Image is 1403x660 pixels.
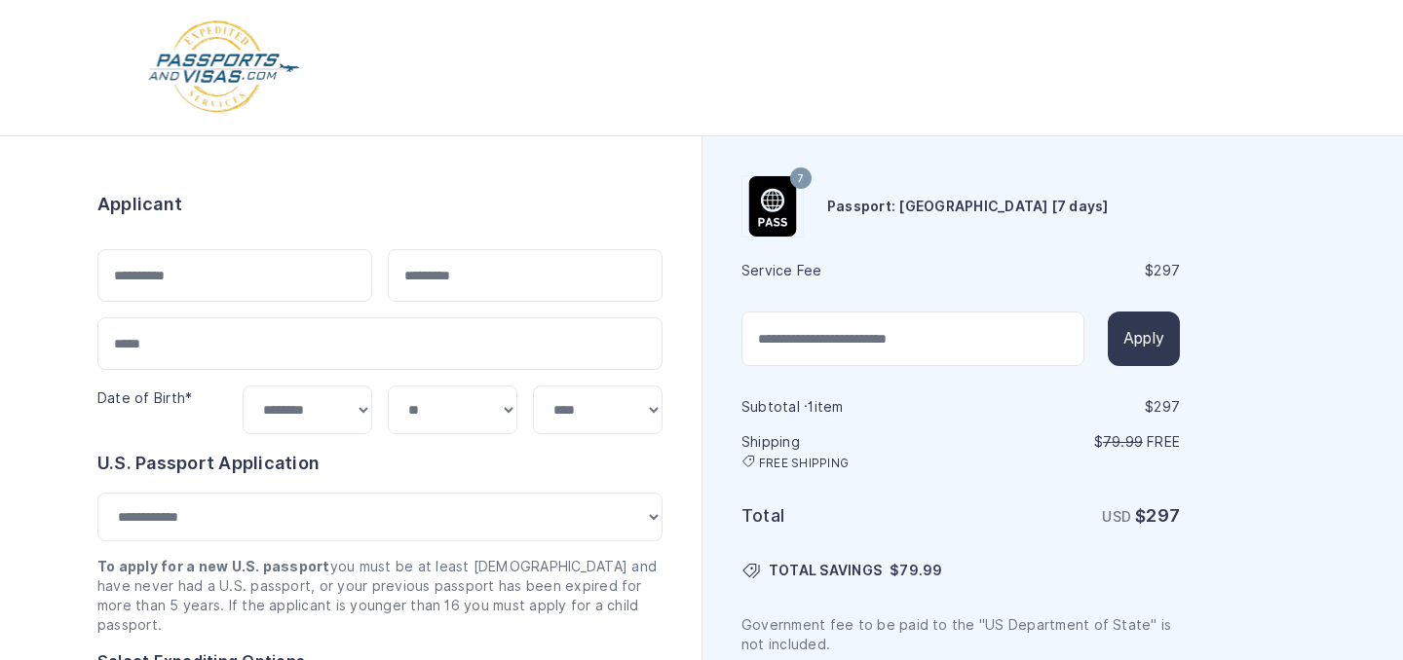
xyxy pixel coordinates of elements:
h6: Shipping [741,432,959,471]
span: FREE SHIPPING [759,456,849,471]
span: USD [1102,509,1131,525]
span: Free [1147,434,1180,450]
span: 297 [1146,505,1180,526]
h6: Applicant [97,191,182,218]
button: Apply [1108,312,1180,366]
div: $ [963,261,1180,280]
p: $ [963,432,1180,452]
img: Product Name [742,176,803,237]
h6: Total [741,502,959,530]
strong: To apply for a new U.S. passport [97,559,330,574]
div: $ [963,397,1180,417]
span: 7 [797,166,804,192]
span: 79.99 [899,563,942,578]
img: Logo [146,19,301,116]
span: 297 [1154,263,1180,278]
h6: U.S. Passport Application [97,450,663,477]
strong: $ [1135,505,1180,526]
h6: Passport: [GEOGRAPHIC_DATA] [7 days] [827,197,1109,216]
label: Date of Birth* [97,390,192,406]
h6: Service Fee [741,261,959,280]
h6: Subtotal · item [741,397,959,417]
p: Government fee to be paid to the "US Department of State" is not included. [741,615,1180,654]
span: TOTAL SAVINGS [769,561,882,580]
span: 1 [808,399,814,415]
p: you must be at least [DEMOGRAPHIC_DATA] and have never had a U.S. passport, or your previous pass... [97,557,663,635]
span: $ [890,561,942,580]
span: 79.99 [1103,434,1143,450]
span: 297 [1154,399,1180,415]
